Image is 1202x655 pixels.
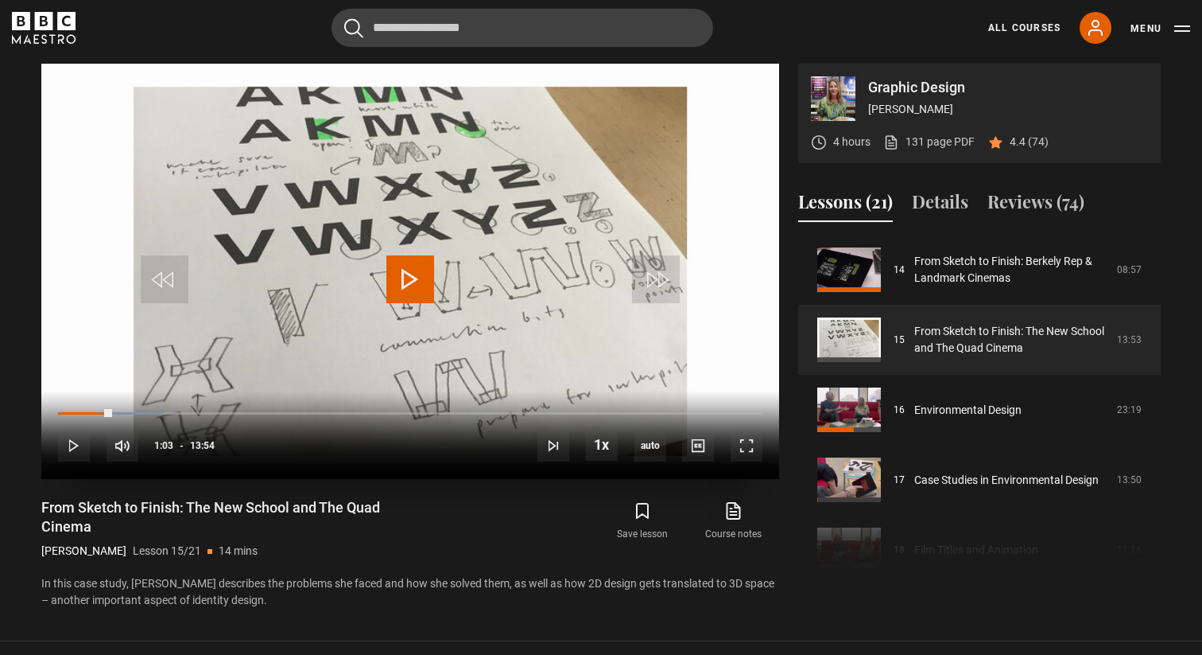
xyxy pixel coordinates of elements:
[682,430,714,462] button: Captions
[332,9,713,47] input: Search
[41,575,779,609] p: In this case study, [PERSON_NAME] describes the problems she faced and how she solved them, as we...
[12,12,76,44] svg: BBC Maestro
[133,543,201,559] p: Lesson 15/21
[154,431,173,460] span: 1:03
[41,64,779,479] video-js: Video Player
[1010,134,1049,150] p: 4.4 (74)
[833,134,870,150] p: 4 hours
[634,430,666,462] div: Current quality: 360p
[41,543,126,559] p: [PERSON_NAME]
[597,498,688,544] button: Save lesson
[107,430,138,462] button: Mute
[883,134,975,150] a: 131 page PDF
[586,429,618,461] button: Playback Rate
[868,101,1148,118] p: [PERSON_NAME]
[190,431,215,460] span: 13:54
[914,472,1099,489] a: Case Studies in Environmental Design
[798,189,893,222] button: Lessons (21)
[1130,21,1190,37] button: Toggle navigation
[58,430,90,462] button: Play
[914,402,1022,419] a: Environmental Design
[344,18,363,38] button: Submit the search query
[634,430,666,462] span: auto
[41,498,399,536] h1: From Sketch to Finish: The New School and The Quad Cinema
[180,440,184,451] span: -
[914,323,1107,357] a: From Sketch to Finish: The New School and The Quad Cinema
[914,253,1107,287] a: From Sketch to Finish: Berkely Rep & Landmark Cinemas
[868,80,1148,95] p: Graphic Design
[688,498,779,559] a: Course notes
[988,21,1060,35] a: All Courses
[987,189,1084,222] button: Reviews (74)
[731,430,762,462] button: Fullscreen
[58,412,762,415] div: Progress Bar
[219,543,258,559] p: 14 mins
[537,430,569,462] button: Next Lesson
[912,189,968,222] button: Details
